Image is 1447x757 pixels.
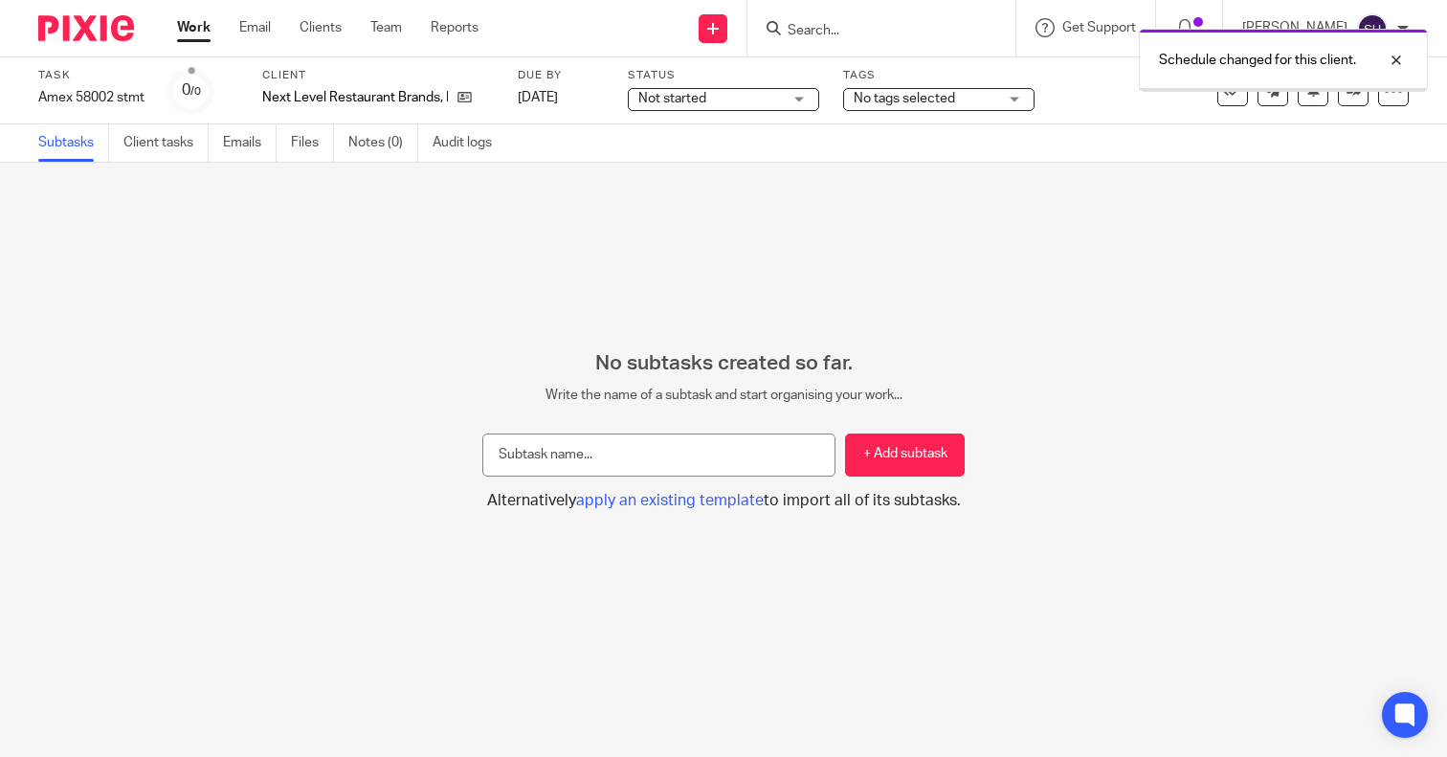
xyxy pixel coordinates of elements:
[370,18,402,37] a: Team
[628,68,819,83] label: Status
[300,18,342,37] a: Clients
[482,434,835,477] input: Subtask name...
[38,15,134,41] img: Pixie
[348,124,418,162] a: Notes (0)
[38,68,145,83] label: Task
[239,18,271,37] a: Email
[845,434,965,477] button: + Add subtask
[182,79,201,101] div: 0
[433,124,506,162] a: Audit logs
[854,92,955,105] span: No tags selected
[638,92,706,105] span: Not started
[431,18,479,37] a: Reports
[291,124,334,162] a: Files
[38,124,109,162] a: Subtasks
[518,68,604,83] label: Due by
[262,68,494,83] label: Client
[262,88,448,107] p: Next Level Restaurant Brands, LLC
[1357,13,1388,44] img: svg%3E
[482,386,965,405] p: Write the name of a subtask and start organising your work...
[190,86,201,97] small: /0
[38,88,145,107] div: Amex 58002 stmt
[518,91,558,104] span: [DATE]
[223,124,277,162] a: Emails
[123,124,209,162] a: Client tasks
[576,493,764,508] span: apply an existing template
[482,351,965,376] h2: No subtasks created so far.
[177,18,211,37] a: Work
[1159,51,1356,70] p: Schedule changed for this client.
[482,491,965,511] button: Alternativelyapply an existing templateto import all of its subtasks.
